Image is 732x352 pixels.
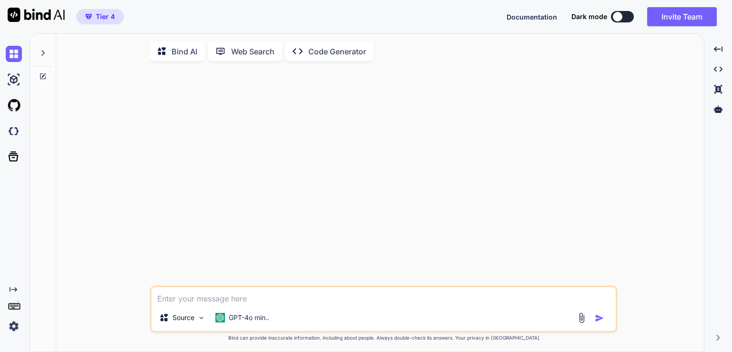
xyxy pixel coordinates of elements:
button: premiumTier 4 [76,9,124,24]
span: Tier 4 [96,12,115,21]
button: Documentation [507,12,557,22]
img: darkCloudIdeIcon [6,123,22,139]
img: githubLight [6,97,22,114]
img: GPT-4o mini [215,313,225,322]
img: Pick Models [197,314,205,322]
span: Dark mode [571,12,607,21]
img: attachment [576,312,587,323]
img: ai-studio [6,72,22,88]
p: Source [173,313,194,322]
span: Documentation [507,13,557,21]
p: Code Generator [308,46,366,57]
img: settings [6,318,22,334]
p: Bind AI [172,46,197,57]
button: Invite Team [647,7,717,26]
img: premium [85,14,92,20]
img: chat [6,46,22,62]
img: icon [595,313,604,323]
p: Bind can provide inaccurate information, including about people. Always double-check its answers.... [150,334,617,342]
p: GPT-4o min.. [229,313,269,322]
p: Web Search [231,46,274,57]
img: Bind AI [8,8,65,22]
